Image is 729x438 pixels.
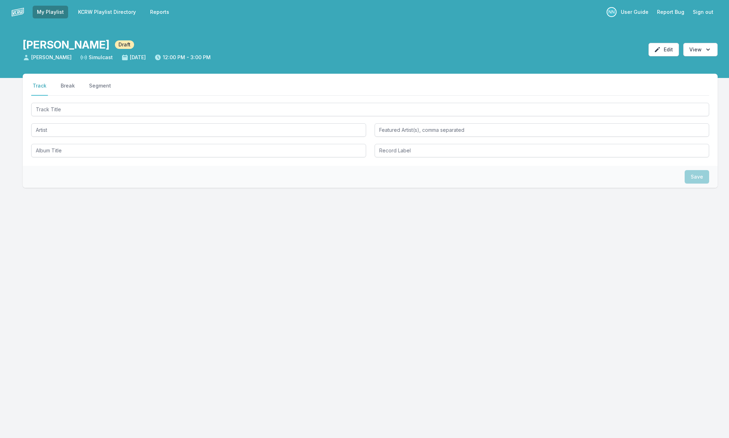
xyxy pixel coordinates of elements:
[689,6,718,18] button: Sign out
[685,170,709,184] button: Save
[31,82,48,96] button: Track
[375,144,709,157] input: Record Label
[31,103,709,116] input: Track Title
[88,82,112,96] button: Segment
[146,6,173,18] a: Reports
[80,54,113,61] span: Simulcast
[653,6,689,18] a: Report Bug
[31,123,366,137] input: Artist
[375,123,709,137] input: Featured Artist(s), comma separated
[23,38,109,51] h1: [PERSON_NAME]
[74,6,140,18] a: KCRW Playlist Directory
[31,144,366,157] input: Album Title
[115,40,134,49] span: Draft
[59,82,76,96] button: Break
[683,43,718,56] button: Open options
[23,54,72,61] span: [PERSON_NAME]
[607,7,617,17] p: Nassir Nassirzadeh
[33,6,68,18] a: My Playlist
[154,54,211,61] span: 12:00 PM - 3:00 PM
[648,43,679,56] button: Edit
[121,54,146,61] span: [DATE]
[11,6,24,18] img: logo-white-87cec1fa9cbef997252546196dc51331.png
[617,6,653,18] a: User Guide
